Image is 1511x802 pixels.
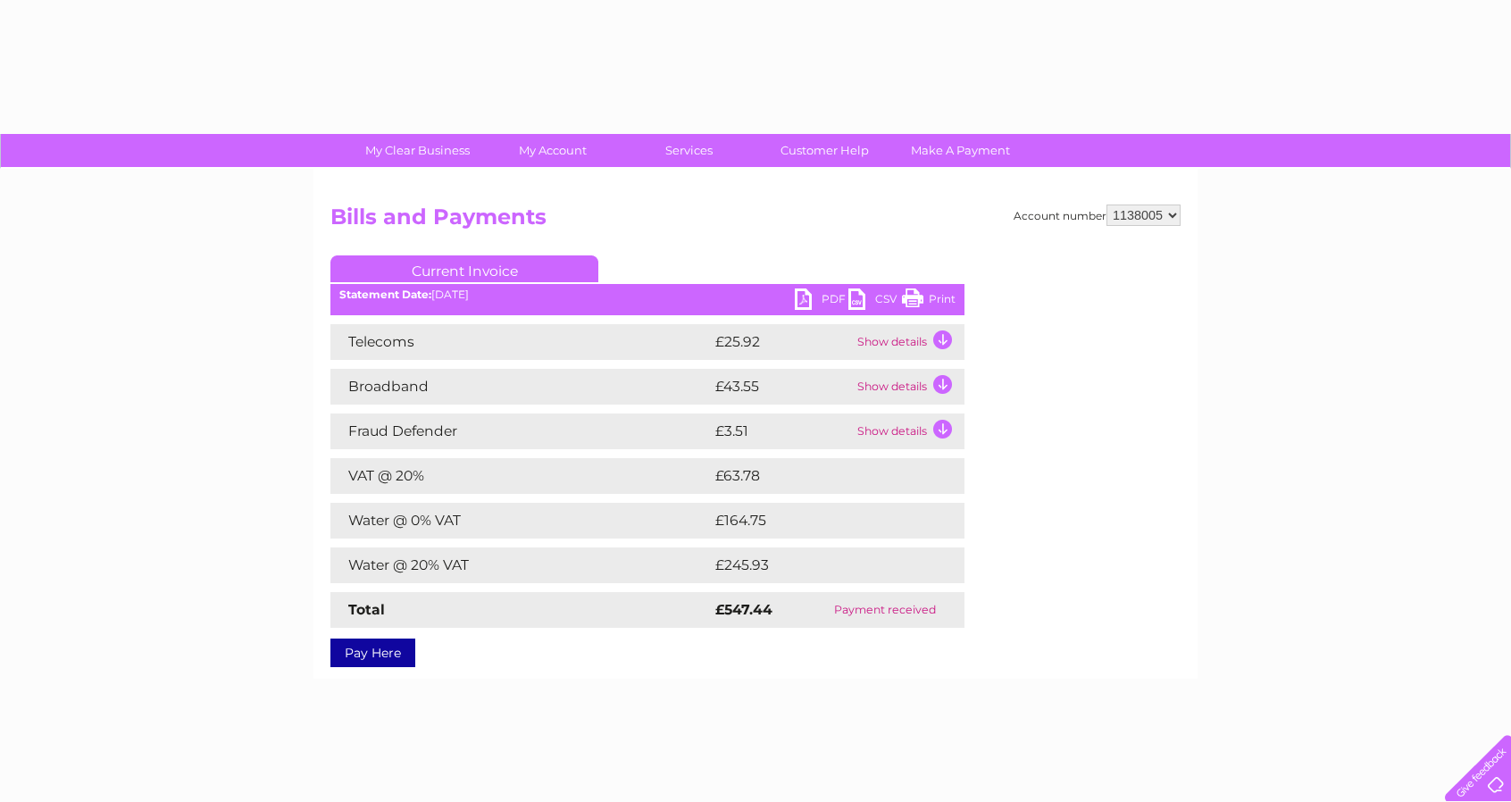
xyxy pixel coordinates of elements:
div: Account number [1014,205,1181,226]
td: Fraud Defender [330,414,711,449]
td: Water @ 20% VAT [330,547,711,583]
div: [DATE] [330,288,964,301]
a: Make A Payment [887,134,1034,167]
a: Services [615,134,763,167]
a: My Account [480,134,627,167]
td: Show details [853,324,964,360]
h2: Bills and Payments [330,205,1181,238]
a: Pay Here [330,639,415,667]
td: Telecoms [330,324,711,360]
td: £43.55 [711,369,853,405]
a: Print [902,288,956,314]
a: Current Invoice [330,255,598,282]
td: £3.51 [711,414,853,449]
td: Broadband [330,369,711,405]
td: £164.75 [711,503,931,539]
td: Show details [853,369,964,405]
a: PDF [795,288,848,314]
td: Water @ 0% VAT [330,503,711,539]
a: Customer Help [751,134,898,167]
td: Payment received [806,592,964,628]
td: £25.92 [711,324,853,360]
a: CSV [848,288,902,314]
b: Statement Date: [339,288,431,301]
td: £63.78 [711,458,928,494]
td: VAT @ 20% [330,458,711,494]
td: Show details [853,414,964,449]
strong: £547.44 [715,601,772,618]
td: £245.93 [711,547,933,583]
a: My Clear Business [344,134,491,167]
strong: Total [348,601,385,618]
